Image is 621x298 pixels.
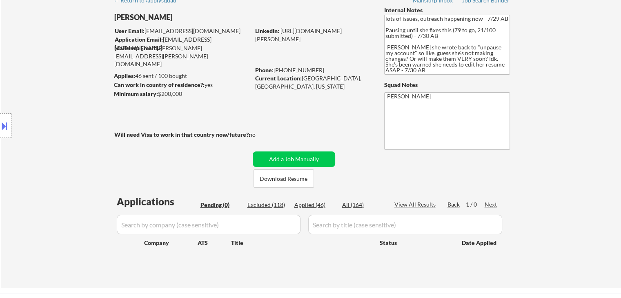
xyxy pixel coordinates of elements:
div: ATS [198,239,231,247]
strong: User Email: [115,27,145,34]
div: [EMAIL_ADDRESS][DOMAIN_NAME] [115,27,250,35]
strong: Application Email: [115,36,163,43]
div: Excluded (118) [247,201,288,209]
div: All (164) [342,201,383,209]
strong: Phone: [255,67,274,73]
div: View All Results [394,200,438,209]
input: Search by title (case sensitive) [308,215,502,234]
button: Download Resume [254,169,314,188]
div: [PERSON_NAME] [114,12,282,22]
strong: Can work in country of residence?: [114,81,205,88]
div: [PHONE_NUMBER] [255,66,371,74]
div: Squad Notes [384,81,510,89]
input: Search by company (case sensitive) [117,215,300,234]
div: Back [447,200,461,209]
div: Status [380,235,450,250]
div: Internal Notes [384,6,510,14]
button: Add a Job Manually [253,151,335,167]
div: Pending (0) [200,201,241,209]
div: yes [114,81,247,89]
div: $200,000 [114,90,250,98]
div: Applied (46) [294,201,335,209]
strong: Current Location: [255,75,302,82]
strong: Will need Visa to work in that country now/future?: [114,131,250,138]
strong: Mailslurp Email: [114,44,157,51]
div: [GEOGRAPHIC_DATA], [GEOGRAPHIC_DATA], [US_STATE] [255,74,371,90]
div: Date Applied [462,239,498,247]
div: 46 sent / 100 bought [114,72,250,80]
div: 1 / 0 [466,200,485,209]
div: Title [231,239,372,247]
strong: LinkedIn: [255,27,279,34]
div: Company [144,239,198,247]
a: [URL][DOMAIN_NAME][PERSON_NAME] [255,27,342,42]
div: [EMAIL_ADDRESS][DOMAIN_NAME] [115,36,250,51]
div: [PERSON_NAME][EMAIL_ADDRESS][PERSON_NAME][DOMAIN_NAME] [114,44,250,68]
div: Applications [117,197,198,207]
div: Next [485,200,498,209]
div: no [249,131,272,139]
